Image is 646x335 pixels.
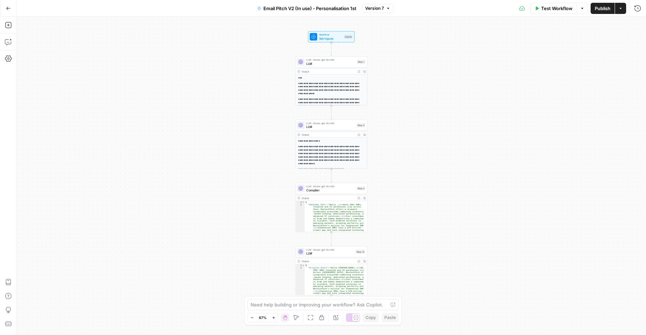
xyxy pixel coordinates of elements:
span: Email Pitch V2 (In use) - Personalisation 1st [263,5,356,12]
button: Test Workflow [530,3,577,14]
div: 1 [295,201,305,204]
span: Version 7 [365,5,384,12]
button: Publish [591,3,615,14]
div: 2 [295,267,305,320]
span: LLM · Azure: gpt-4o-mini [306,121,355,125]
g: Edge from step_5 to step_12 [331,232,332,246]
div: LLM · Azure: gpt-4o-miniLLMStep 12Output{ "Original Email":"Hello [PERSON_NAME],\n\nWith 200+ SME... [295,246,368,295]
div: Output [302,133,355,137]
span: Test Workflow [541,5,572,12]
div: Step 5 [356,186,365,191]
div: Inputs [344,35,353,39]
div: WorkflowSet InputsInputs [295,31,368,43]
button: Email Pitch V2 (In use) - Personalisation 1st [253,3,361,14]
div: Output [302,259,355,263]
span: LLM [306,61,355,66]
button: Version 7 [362,4,393,13]
button: Copy [363,313,379,322]
div: LLM · Azure: gpt-4o-miniCompilerStep 5Output{ "ORIGINAL MAIL":"Hello ,\n\nWith 200+ SMEs financed... [295,183,368,232]
div: 2 [295,203,305,259]
span: Workflow [319,33,342,37]
span: Toggle code folding, rows 1 through 4 [302,264,304,267]
g: Edge from start to step_1 [331,43,332,56]
div: Output [302,70,355,74]
div: Output [302,196,355,200]
span: LLM [306,124,355,129]
span: Paste [384,314,396,321]
span: LLM · Azure: gpt-4o-mini [306,58,355,62]
span: LLM · Azure: gpt-4o-mini [306,248,354,252]
span: Set Inputs [319,36,342,41]
g: Edge from step_3 to step_5 [331,169,332,182]
g: Edge from step_1 to step_3 [331,106,332,119]
div: 1 [295,264,305,267]
span: Publish [595,5,610,12]
span: Copy [366,314,376,321]
div: Step 3 [356,123,365,127]
span: Toggle code folding, rows 1 through 4 [302,201,304,204]
div: Step 1 [357,60,365,64]
span: LLM · Azure: gpt-4o-mini [306,184,355,188]
span: LLM [306,251,354,256]
div: Step 12 [355,250,365,254]
span: Compiler [306,188,355,192]
span: 67% [259,315,267,320]
button: Paste [382,313,399,322]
